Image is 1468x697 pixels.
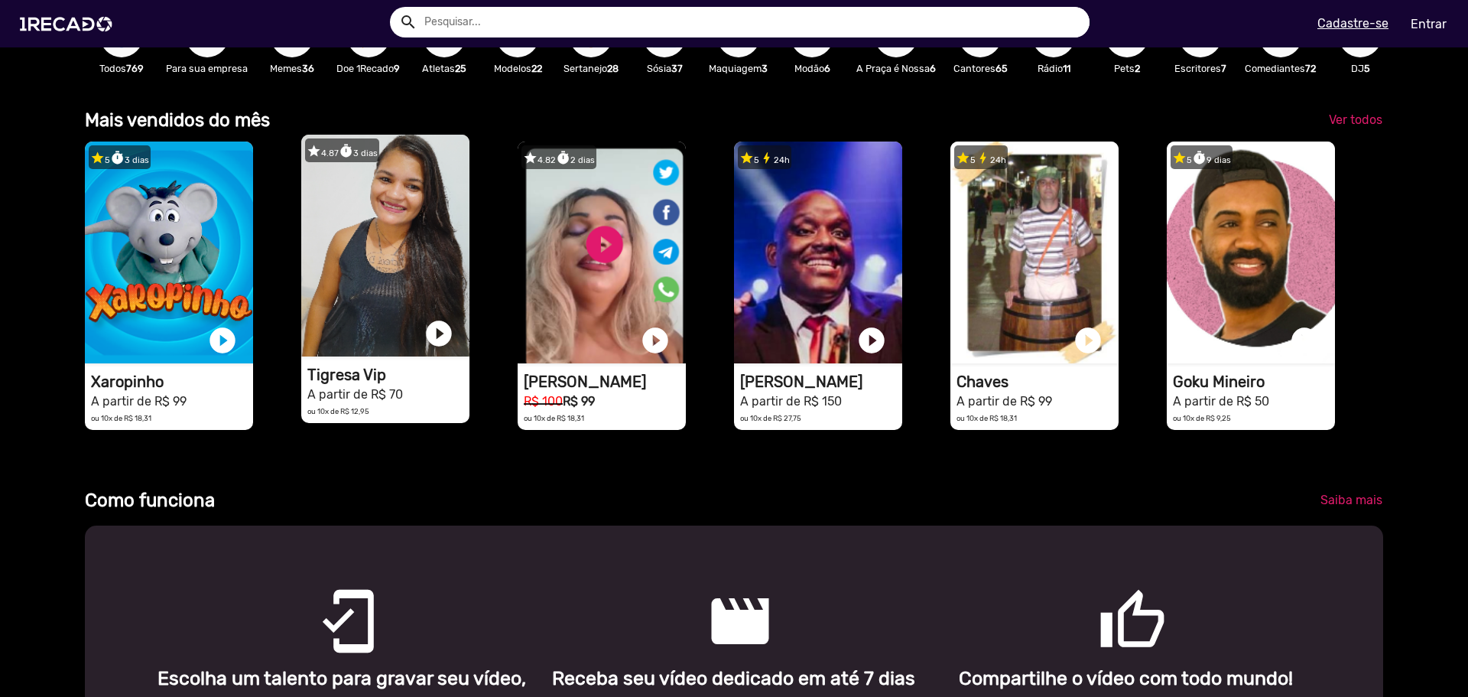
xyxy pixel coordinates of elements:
p: Pets [1098,61,1156,76]
a: play_circle_filled [1289,325,1320,356]
h1: [PERSON_NAME] [524,373,686,391]
p: A Praça é Nossa [856,61,936,76]
p: Doe 1Recado [336,61,400,76]
small: A partir de R$ 99 [91,394,187,409]
p: Para sua empresa [166,61,248,76]
b: R$ 99 [563,394,595,409]
p: Maquiagem [709,61,768,76]
h1: [PERSON_NAME] [740,373,902,391]
button: Example home icon [394,8,421,34]
video: 1RECADO vídeos dedicados para fãs e empresas [1167,142,1335,363]
p: Comediantes [1245,61,1316,76]
p: Atletas [415,61,473,76]
b: 7 [1221,63,1226,74]
p: Memes [263,61,321,76]
p: Todos [93,61,151,76]
span: Saiba mais [1320,493,1382,507]
input: Pesquisar... [413,7,1090,37]
b: Como funciona [85,490,215,511]
small: ou 10x de R$ 18,31 [956,414,1017,422]
p: Sósia [635,61,693,76]
h1: Xaropinho [91,373,253,391]
u: Cadastre-se [1317,16,1388,31]
span: Ver todos [1329,112,1382,127]
a: Entrar [1401,11,1457,37]
b: Mais vendidos do mês [85,109,270,131]
b: 11 [1063,63,1070,74]
b: 2 [1135,63,1140,74]
a: play_circle_filled [424,318,454,349]
mat-icon: Example home icon [399,13,417,31]
a: play_circle_filled [640,325,671,356]
a: play_circle_filled [207,325,238,356]
b: 5 [1364,63,1370,74]
mat-icon: thumb_up_outlined [1098,587,1116,605]
a: play_circle_filled [1073,325,1103,356]
b: 65 [995,63,1008,74]
b: 3 [762,63,768,74]
p: Cantores [951,61,1009,76]
p: Escritores [1171,61,1229,76]
b: 769 [126,63,144,74]
p: DJ [1331,61,1389,76]
small: ou 10x de R$ 12,95 [307,407,369,415]
b: 28 [607,63,619,74]
small: A partir de R$ 150 [740,394,842,409]
h1: Tigresa Vip [307,366,469,384]
small: A partir de R$ 50 [1173,394,1269,409]
b: 6 [930,63,936,74]
a: play_circle_filled [856,325,887,356]
p: Sertanejo [562,61,620,76]
small: A partir de R$ 70 [307,387,403,402]
b: 37 [671,63,683,74]
b: 9 [394,63,400,74]
p: Modelos [489,61,547,76]
video: 1RECADO vídeos dedicados para fãs e empresas [518,142,686,363]
mat-icon: mobile_friendly [313,587,332,605]
b: 22 [531,63,542,74]
mat-icon: movie [706,587,724,605]
b: 72 [1305,63,1316,74]
small: A partir de R$ 99 [956,394,1052,409]
small: ou 10x de R$ 18,31 [524,414,584,422]
video: 1RECADO vídeos dedicados para fãs e empresas [301,135,469,357]
a: Saiba mais [1308,487,1395,514]
small: ou 10x de R$ 18,31 [91,414,151,422]
h1: Chaves [956,373,1119,391]
small: ou 10x de R$ 27,75 [740,414,801,422]
h1: Goku Mineiro [1173,373,1335,391]
b: 36 [302,63,314,74]
p: Rádio [1025,61,1083,76]
video: 1RECADO vídeos dedicados para fãs e empresas [85,142,253,363]
b: 6 [824,63,830,74]
b: 25 [455,63,466,74]
small: ou 10x de R$ 9,25 [1173,414,1231,422]
video: 1RECADO vídeos dedicados para fãs e empresas [950,142,1119,363]
small: R$ 100 [524,394,563,409]
video: 1RECADO vídeos dedicados para fãs e empresas [734,142,902,363]
p: Modão [783,61,841,76]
